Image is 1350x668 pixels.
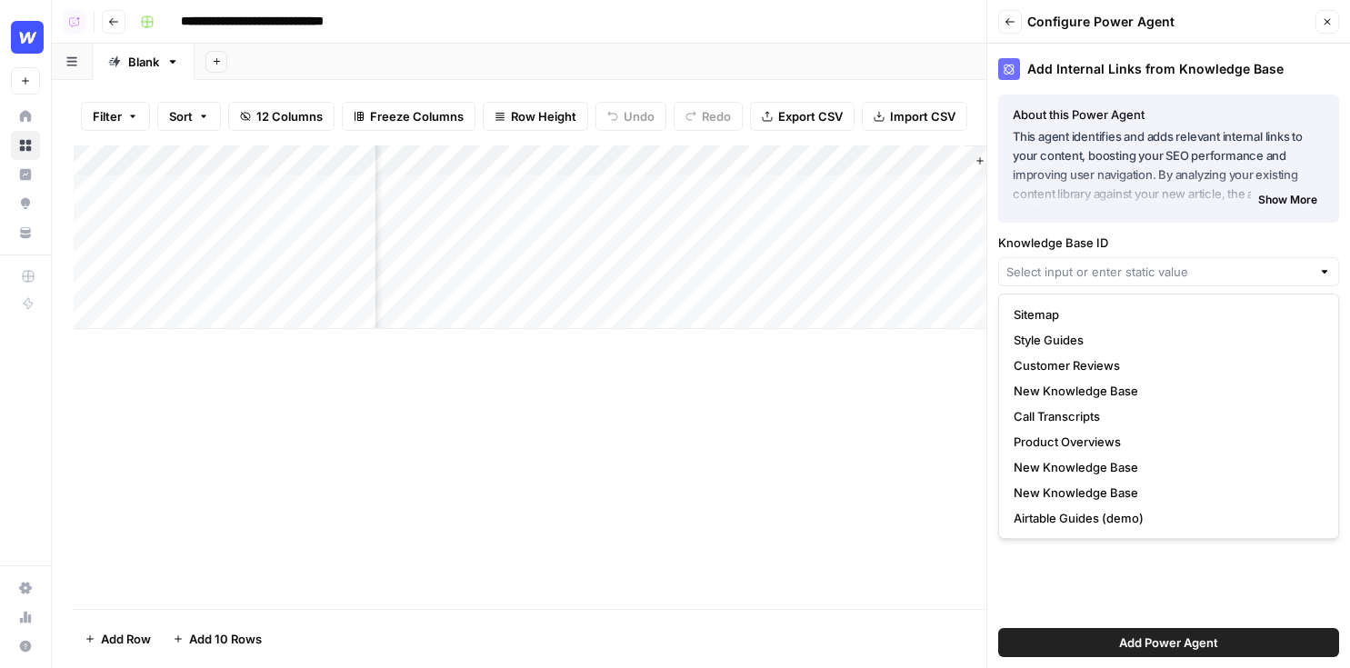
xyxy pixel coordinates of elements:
[750,102,855,131] button: Export CSV
[101,630,151,648] span: Add Row
[998,234,1339,252] label: Knowledge Base ID
[1014,382,1316,400] span: New Knowledge Base
[511,107,576,125] span: Row Height
[1013,105,1325,124] div: About this Power Agent
[228,102,335,131] button: 12 Columns
[93,107,122,125] span: Filter
[342,102,475,131] button: Freeze Columns
[11,102,40,131] a: Home
[370,107,464,125] span: Freeze Columns
[1014,305,1316,324] span: Sitemap
[998,628,1339,657] button: Add Power Agent
[862,102,967,131] button: Import CSV
[169,107,193,125] span: Sort
[11,603,40,632] a: Usage
[256,107,323,125] span: 12 Columns
[624,107,655,125] span: Undo
[93,44,195,80] a: Blank
[11,160,40,189] a: Insights
[1014,356,1316,374] span: Customer Reviews
[11,21,44,54] img: Webflow Logo
[1014,331,1316,349] span: Style Guides
[890,107,955,125] span: Import CSV
[702,107,731,125] span: Redo
[74,624,162,653] button: Add Row
[1014,509,1316,527] span: Airtable Guides (demo)
[157,102,221,131] button: Sort
[1006,263,1311,281] input: Select input or enter static value
[11,189,40,218] a: Opportunities
[1014,407,1316,425] span: Call Transcripts
[1258,192,1317,208] span: Show More
[967,149,1062,173] button: Add Column
[81,102,150,131] button: Filter
[1014,458,1316,476] span: New Knowledge Base
[483,102,588,131] button: Row Height
[128,53,159,71] div: Blank
[998,294,1339,326] div: Enter the ID of the Knowledge Base containing your website's content to find relevant internal li...
[1013,127,1325,204] p: This agent identifies and adds relevant internal links to your content, boosting your SEO perform...
[1251,188,1325,212] button: Show More
[11,573,40,603] a: Settings
[778,107,843,125] span: Export CSV
[189,630,262,648] span: Add 10 Rows
[1014,433,1316,451] span: Product Overviews
[1014,484,1316,502] span: New Knowledge Base
[1119,633,1218,652] span: Add Power Agent
[11,15,40,60] button: Workspace: Webflow
[674,102,743,131] button: Redo
[11,632,40,661] button: Help + Support
[11,218,40,247] a: Your Data
[595,102,666,131] button: Undo
[11,131,40,160] a: Browse
[162,624,273,653] button: Add 10 Rows
[998,58,1339,80] div: Add Internal Links from Knowledge Base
